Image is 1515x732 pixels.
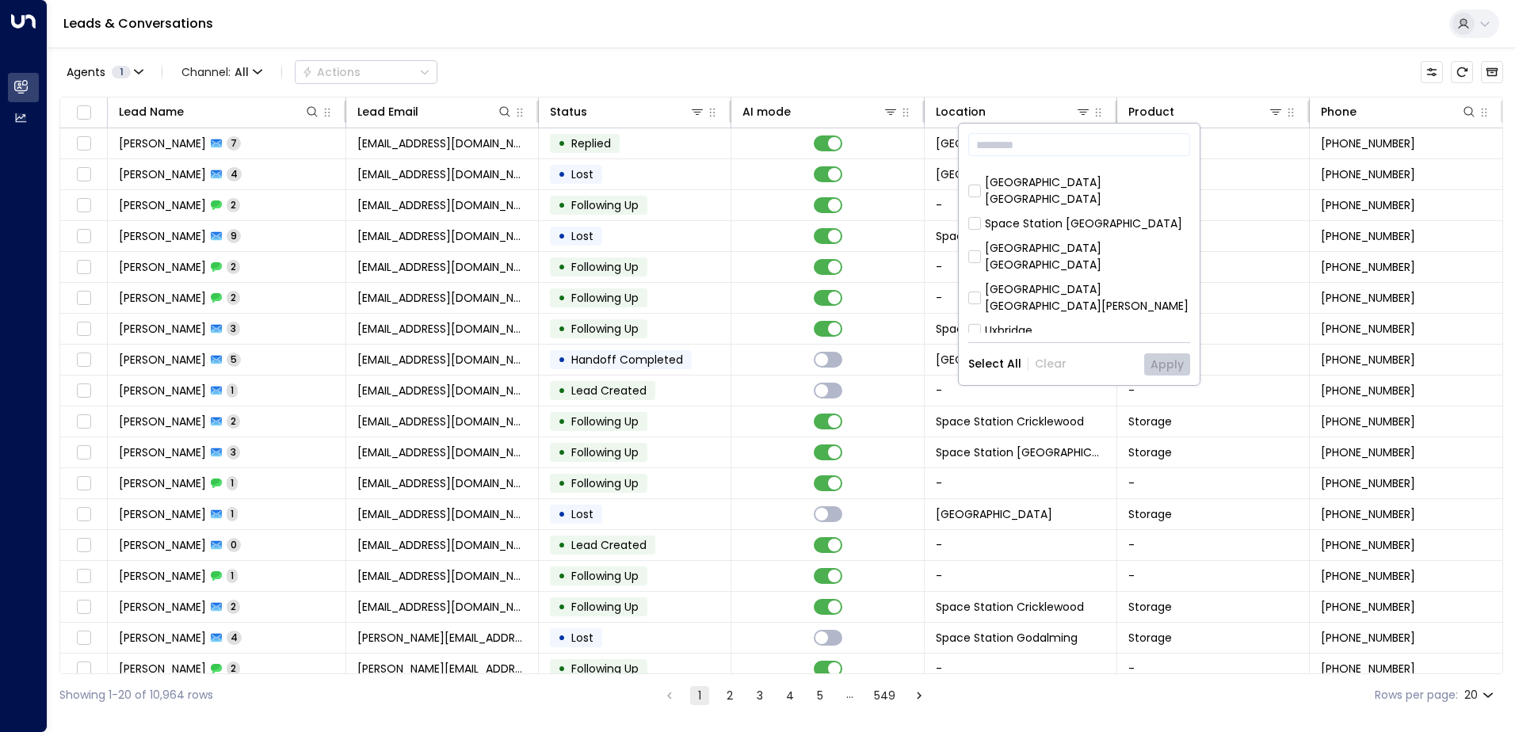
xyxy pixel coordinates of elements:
[302,65,361,79] div: Actions
[985,240,1190,273] div: [GEOGRAPHIC_DATA] [GEOGRAPHIC_DATA]
[925,190,1117,220] td: -
[227,353,241,366] span: 5
[571,661,639,677] span: Following Up
[968,357,1021,370] button: Select All
[1321,259,1415,275] span: +447801466712
[119,414,206,429] span: Weris Osman
[558,501,566,528] div: •
[571,135,611,151] span: Replied
[74,505,93,524] span: Toggle select row
[1128,444,1172,460] span: Storage
[74,288,93,308] span: Toggle select row
[558,315,566,342] div: •
[558,346,566,373] div: •
[1128,102,1174,121] div: Product
[571,568,639,584] span: Following Up
[571,166,593,182] span: Lost
[558,223,566,250] div: •
[558,408,566,435] div: •
[1321,599,1415,615] span: +447508604212
[357,661,527,677] span: gracie.dennison09@gmail.com
[227,661,240,675] span: 2
[925,561,1117,591] td: -
[119,599,206,615] span: Rosanna Dalacat
[925,654,1117,684] td: -
[985,281,1190,315] div: [GEOGRAPHIC_DATA] [GEOGRAPHIC_DATA][PERSON_NAME]
[1321,290,1415,306] span: +447561704713
[841,686,860,705] div: …
[119,102,320,121] div: Lead Name
[74,165,93,185] span: Toggle select row
[936,102,1091,121] div: Location
[936,414,1084,429] span: Space Station Cricklewood
[985,174,1190,208] div: [GEOGRAPHIC_DATA] [GEOGRAPHIC_DATA]
[1321,383,1415,398] span: +447710422353
[227,291,240,304] span: 2
[59,61,149,83] button: Agents1
[119,352,206,368] span: Jenny Weaver
[1321,444,1415,460] span: +447910882065
[357,102,418,121] div: Lead Email
[780,686,799,705] button: Go to page 4
[1117,468,1310,498] td: -
[357,630,527,646] span: gracie.dennison09@gmail.com
[1117,530,1310,560] td: -
[936,630,1078,646] span: Space Station Godalming
[550,102,705,121] div: Status
[1321,102,1357,121] div: Phone
[985,322,1032,339] div: Uxbridge
[571,414,639,429] span: Following Up
[227,383,238,397] span: 1
[1128,506,1172,522] span: Storage
[1035,357,1067,370] button: Clear
[558,284,566,311] div: •
[1321,352,1415,368] span: +447710422353
[936,102,986,121] div: Location
[119,259,206,275] span: Sofia Qadir
[227,167,242,181] span: 4
[119,568,206,584] span: Rosanna Dalacat
[227,198,240,212] span: 2
[571,506,593,522] span: Lost
[119,102,184,121] div: Lead Name
[74,381,93,401] span: Toggle select row
[357,290,527,306] span: christattersall77@gmail.com
[910,686,929,705] button: Go to next page
[227,600,240,613] span: 2
[925,252,1117,282] td: -
[74,628,93,648] span: Toggle select row
[936,444,1105,460] span: Space Station Brentford
[925,283,1117,313] td: -
[558,655,566,682] div: •
[74,319,93,339] span: Toggle select row
[74,474,93,494] span: Toggle select row
[558,470,566,497] div: •
[968,322,1190,339] div: Uxbridge
[571,290,639,306] span: Following Up
[119,537,206,553] span: Mohammed Sajid
[558,439,566,466] div: •
[357,383,527,398] span: jcrw@btconnect.com
[119,444,206,460] span: Mohammed Hassan
[571,321,639,337] span: Following Up
[968,174,1190,208] div: [GEOGRAPHIC_DATA] [GEOGRAPHIC_DATA]
[1321,630,1415,646] span: +447494861910
[119,135,206,151] span: Avril White
[227,136,241,150] span: 7
[227,322,240,335] span: 3
[1128,599,1172,615] span: Storage
[936,135,1052,151] span: Space Station Slough
[1117,376,1310,406] td: -
[74,350,93,370] span: Toggle select row
[119,475,206,491] span: Mohammed Hassan
[1321,414,1415,429] span: +447378448408
[74,412,93,432] span: Toggle select row
[175,61,269,83] span: Channel:
[550,102,587,121] div: Status
[235,66,249,78] span: All
[357,102,513,121] div: Lead Email
[119,228,206,244] span: Sofia Qadir
[74,443,93,463] span: Toggle select row
[119,506,206,522] span: Mohammed Sajid
[750,686,769,705] button: Go to page 3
